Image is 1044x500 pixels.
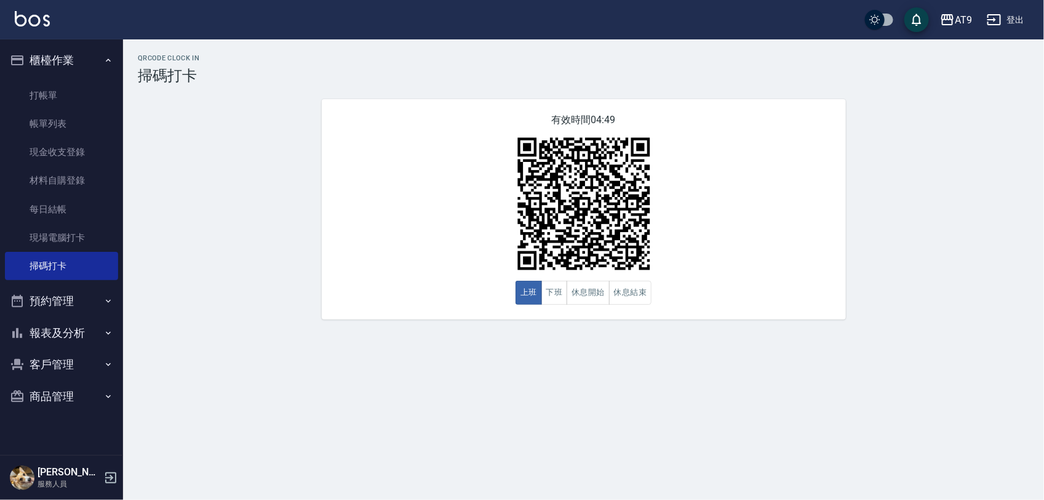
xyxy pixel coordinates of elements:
button: 客戶管理 [5,349,118,381]
button: 登出 [982,9,1029,31]
a: 打帳單 [5,81,118,110]
button: 預約管理 [5,285,118,317]
a: 掃碼打卡 [5,252,118,280]
h3: 掃碼打卡 [138,67,1029,84]
button: 休息開始 [567,281,610,305]
p: 服務人員 [38,478,100,490]
button: 報表及分析 [5,317,118,349]
img: Logo [15,11,50,26]
button: save [904,7,929,32]
button: 休息結束 [609,281,652,305]
h2: QRcode Clock In [138,54,1029,62]
a: 每日結帳 [5,195,118,224]
a: 現金收支登錄 [5,138,118,166]
a: 帳單列表 [5,110,118,138]
button: 商品管理 [5,381,118,413]
button: AT9 [935,7,977,33]
button: 下班 [541,281,568,305]
button: 上班 [516,281,542,305]
img: Person [10,466,34,490]
button: 櫃檯作業 [5,44,118,76]
div: 有效時間 04:49 [322,99,846,320]
a: 材料自購登錄 [5,166,118,195]
div: AT9 [955,12,972,28]
a: 現場電腦打卡 [5,224,118,252]
h5: [PERSON_NAME] [38,466,100,478]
